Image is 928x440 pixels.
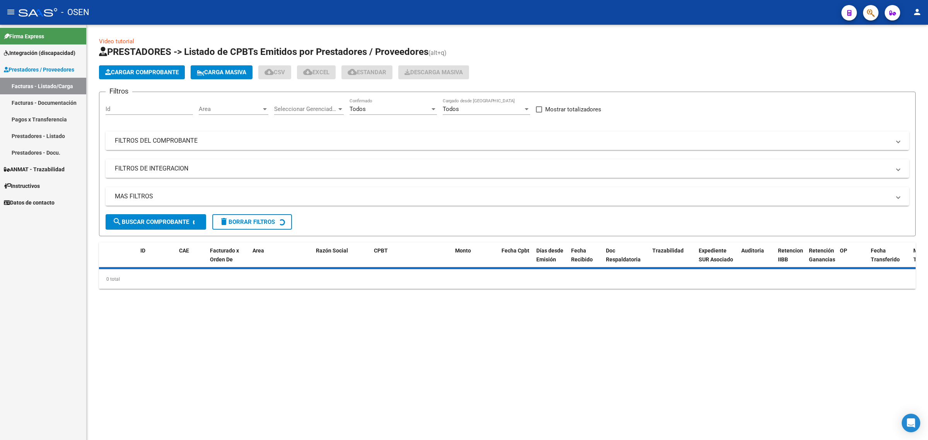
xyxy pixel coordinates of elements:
span: Monto [455,247,471,254]
datatable-header-cell: Monto [452,242,498,276]
datatable-header-cell: OP [837,242,868,276]
span: Borrar Filtros [219,218,275,225]
datatable-header-cell: ID [137,242,176,276]
mat-panel-title: FILTROS DE INTEGRACION [115,164,890,173]
span: Doc Respaldatoria [606,247,641,263]
span: Buscar Comprobante [113,218,189,225]
datatable-header-cell: CAE [176,242,207,276]
datatable-header-cell: Facturado x Orden De [207,242,249,276]
span: - OSEN [61,4,89,21]
mat-icon: cloud_download [264,67,274,77]
span: ID [140,247,145,254]
span: PRESTADORES -> Listado de CPBTs Emitidos por Prestadores / Proveedores [99,46,428,57]
span: Integración (discapacidad) [4,49,75,57]
span: Area [199,106,261,113]
datatable-header-cell: Doc Respaldatoria [603,242,649,276]
datatable-header-cell: Retencion IIBB [775,242,806,276]
mat-expansion-panel-header: FILTROS DEL COMPROBANTE [106,131,909,150]
datatable-header-cell: Razón Social [313,242,371,276]
h3: Filtros [106,86,132,97]
span: Instructivos [4,182,40,190]
span: Seleccionar Gerenciador [274,106,337,113]
a: Video tutorial [99,38,134,45]
span: OP [840,247,847,254]
button: Buscar Comprobante [106,214,206,230]
span: Fecha Cpbt [502,247,529,254]
span: Carga Masiva [197,69,246,76]
span: (alt+q) [428,49,447,56]
span: Todos [350,106,366,113]
button: Descarga Masiva [398,65,469,79]
span: Fecha Transferido [871,247,900,263]
span: Retencion IIBB [778,247,803,263]
span: EXCEL [303,69,329,76]
div: Open Intercom Messenger [902,414,920,432]
span: Descarga Masiva [404,69,463,76]
mat-panel-title: FILTROS DEL COMPROBANTE [115,136,890,145]
datatable-header-cell: Auditoria [738,242,775,276]
datatable-header-cell: Area [249,242,302,276]
mat-expansion-panel-header: FILTROS DE INTEGRACION [106,159,909,178]
mat-expansion-panel-header: MAS FILTROS [106,187,909,206]
div: 0 total [99,269,916,289]
span: Firma Express [4,32,44,41]
span: Facturado x Orden De [210,247,239,263]
span: Expediente SUR Asociado [699,247,733,263]
span: CSV [264,69,285,76]
span: Trazabilidad [652,247,684,254]
span: Fecha Recibido [571,247,593,263]
button: Estandar [341,65,392,79]
span: Retención Ganancias [809,247,835,263]
span: Razón Social [316,247,348,254]
span: Cargar Comprobante [105,69,179,76]
span: Días desde Emisión [536,247,563,263]
span: Mostrar totalizadores [545,105,601,114]
button: Cargar Comprobante [99,65,185,79]
button: Borrar Filtros [212,214,292,230]
mat-icon: cloud_download [348,67,357,77]
mat-panel-title: MAS FILTROS [115,192,890,201]
span: Todos [443,106,459,113]
span: Prestadores / Proveedores [4,65,74,74]
datatable-header-cell: Días desde Emisión [533,242,568,276]
mat-icon: cloud_download [303,67,312,77]
datatable-header-cell: Fecha Cpbt [498,242,533,276]
datatable-header-cell: Fecha Recibido [568,242,603,276]
datatable-header-cell: Retención Ganancias [806,242,837,276]
span: Area [252,247,264,254]
datatable-header-cell: Fecha Transferido [868,242,910,276]
span: ANMAT - Trazabilidad [4,165,65,174]
datatable-header-cell: CPBT [371,242,452,276]
span: CPBT [374,247,388,254]
app-download-masive: Descarga masiva de comprobantes (adjuntos) [398,65,469,79]
button: EXCEL [297,65,336,79]
span: Auditoria [741,247,764,254]
mat-icon: search [113,217,122,226]
datatable-header-cell: Expediente SUR Asociado [696,242,738,276]
button: Carga Masiva [191,65,252,79]
mat-icon: menu [6,7,15,17]
mat-icon: person [913,7,922,17]
span: Estandar [348,69,386,76]
span: Datos de contacto [4,198,55,207]
span: CAE [179,247,189,254]
datatable-header-cell: Trazabilidad [649,242,696,276]
mat-icon: delete [219,217,229,226]
button: CSV [258,65,291,79]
